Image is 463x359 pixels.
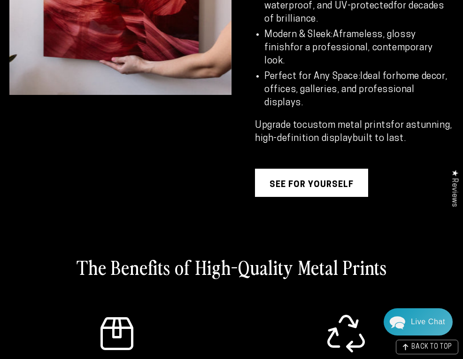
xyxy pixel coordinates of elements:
[264,30,416,53] strong: frameless, glossy finish
[255,119,454,145] p: Upgrade to for a built to last.
[264,72,360,81] strong: Perfect for Any Space:
[445,162,463,214] div: Click to open Judge.me floating reviews tab
[264,70,454,109] li: Ideal for .
[411,344,452,351] span: BACK TO TOP
[411,308,445,336] div: Contact Us Directly
[302,121,391,130] strong: custom metal prints
[255,169,368,197] a: see for yourself
[9,255,454,279] h2: The Benefits of High-Quality Metal Prints
[264,72,447,108] strong: home decor, offices, galleries, and professional displays
[264,28,454,68] li: A for a professional, contemporary look.
[264,30,333,39] strong: Modern & Sleek:
[384,308,453,336] div: Chat widget toggle
[255,121,452,143] strong: stunning, high-definition display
